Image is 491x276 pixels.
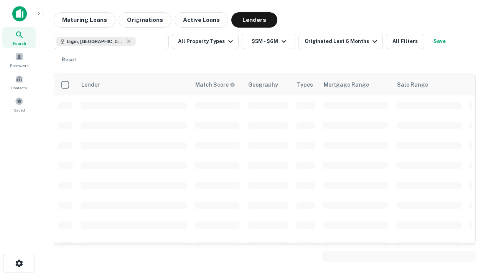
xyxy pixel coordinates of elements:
[2,72,36,92] a: Contacts
[57,52,81,67] button: Reset
[175,12,228,28] button: Active Loans
[2,94,36,115] a: Saved
[305,37,379,46] div: Originated Last 6 Months
[77,74,191,95] th: Lender
[231,12,277,28] button: Lenders
[324,80,369,89] div: Mortgage Range
[119,12,171,28] button: Originations
[54,12,115,28] button: Maturing Loans
[319,74,392,95] th: Mortgage Range
[191,74,244,95] th: Capitalize uses an advanced AI algorithm to match your search with the best lender. The match sco...
[12,85,27,91] span: Contacts
[10,62,28,69] span: Borrowers
[244,74,292,95] th: Geography
[427,34,452,49] button: Save your search to get updates of matches that match your search criteria.
[14,107,25,113] span: Saved
[242,34,295,49] button: $5M - $6M
[392,74,466,95] th: Sale Range
[386,34,424,49] button: All Filters
[12,40,26,46] span: Search
[298,34,383,49] button: Originated Last 6 Months
[453,190,491,227] iframe: Chat Widget
[248,80,278,89] div: Geography
[12,6,27,21] img: capitalize-icon.png
[172,34,239,49] button: All Property Types
[67,38,124,45] span: Elgin, [GEOGRAPHIC_DATA], [GEOGRAPHIC_DATA]
[2,27,36,48] a: Search
[2,49,36,70] a: Borrowers
[195,80,234,89] h6: Match Score
[397,80,428,89] div: Sale Range
[292,74,319,95] th: Types
[297,80,313,89] div: Types
[195,80,235,89] div: Capitalize uses an advanced AI algorithm to match your search with the best lender. The match sco...
[81,80,100,89] div: Lender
